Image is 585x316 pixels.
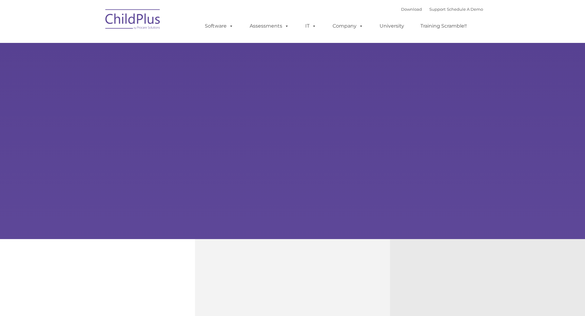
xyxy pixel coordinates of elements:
font: | [401,7,483,12]
a: Software [199,20,240,32]
a: Assessments [244,20,295,32]
img: ChildPlus by Procare Solutions [102,5,164,36]
a: IT [299,20,322,32]
a: University [373,20,410,32]
a: Training Scramble!! [414,20,473,32]
a: Support [429,7,446,12]
a: Schedule A Demo [447,7,483,12]
a: Download [401,7,422,12]
a: Company [326,20,369,32]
